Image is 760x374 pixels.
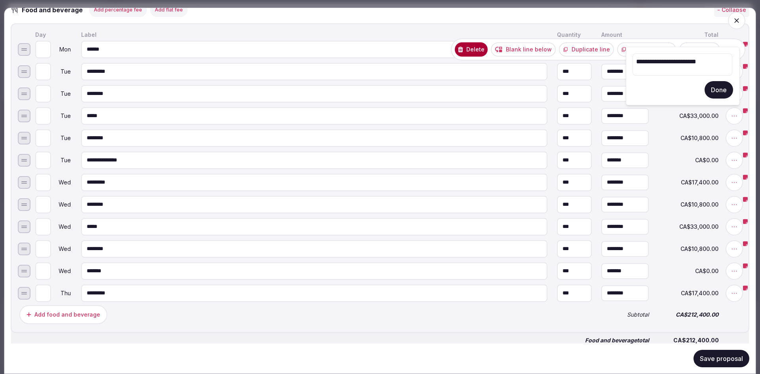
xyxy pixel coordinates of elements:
[658,268,718,274] span: CA$0.00
[658,180,718,185] span: CA$17,400.00
[53,290,72,296] div: Thu
[658,312,718,317] span: CA$212,400.00
[657,30,720,39] div: Total
[617,42,676,57] button: Duplicate day 1
[491,42,556,57] button: Blank line below
[559,42,614,57] button: Duplicate line
[679,42,720,57] button: Add note
[658,290,718,296] span: CA$17,400.00
[658,202,718,207] span: CA$10,800.00
[34,311,100,319] div: Add food and beverage
[659,338,719,343] span: CA$212,400.00
[34,30,73,39] div: Day
[585,338,649,343] span: Food and beverage total
[53,158,72,163] div: Tue
[693,350,749,367] button: Save proposal
[19,305,107,324] button: Add food and beverage
[658,158,718,163] span: CA$0.00
[53,224,72,230] div: Wed
[600,310,650,319] div: Subtotal
[600,30,650,39] div: Amount
[53,113,72,119] div: Tue
[80,30,549,39] div: Label
[658,224,718,230] span: CA$33,000.00
[658,135,718,141] span: CA$10,800.00
[658,246,718,252] span: CA$10,800.00
[53,91,72,97] div: Tue
[455,42,488,57] button: Delete
[53,246,72,252] div: Wed
[53,47,72,52] div: Mon
[53,135,72,141] div: Tue
[53,69,72,74] div: Tue
[705,81,733,99] button: Done
[53,180,72,185] div: Wed
[555,30,593,39] div: Quantity
[53,202,72,207] div: Wed
[658,113,718,119] span: CA$33,000.00
[53,268,72,274] div: Wed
